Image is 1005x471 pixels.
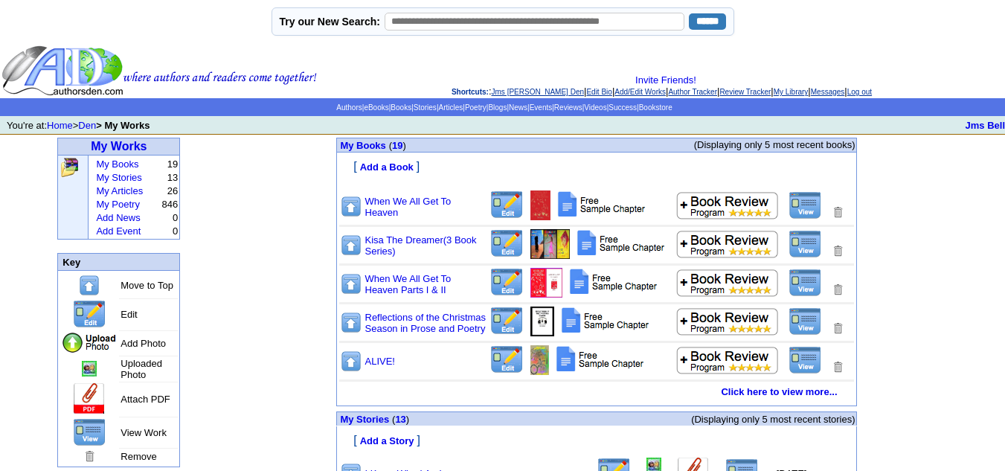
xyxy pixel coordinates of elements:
[555,345,646,373] img: Add Attachment PDF
[320,74,1004,97] div: : | | | | | | |
[489,190,524,220] img: Edit this Title
[96,158,138,170] a: My Books
[47,120,73,131] a: Home
[72,300,107,329] img: Edit this Title
[365,312,487,334] a: Reflections of the Christmas Season in Prose and Poetry
[96,185,143,196] a: My Articles
[7,120,150,131] font: You're at: >
[676,230,780,258] img: Add to Book Review Program
[338,153,343,158] img: shim.gif
[668,88,717,96] a: Author Tracker
[488,103,507,112] a: Blogs
[72,383,106,415] img: Add Attachment
[774,88,809,96] a: My Library
[280,16,380,28] label: Try our New Search:
[584,103,606,112] a: Videos
[340,140,385,151] font: My Books
[162,199,179,210] font: 846
[789,346,822,374] img: View this Title
[489,345,524,374] img: Edit this Title
[392,140,402,151] a: 19
[96,172,141,183] a: My Stories
[831,244,844,258] img: Removes this Title
[530,190,550,220] img: Add/Remove Photo
[403,140,406,151] span: )
[61,332,118,354] img: Add Photo
[414,103,437,112] a: Stories
[635,74,696,86] a: Invite Friends!
[340,195,362,218] img: Move to top
[438,103,463,112] a: Articles
[556,190,648,218] img: Add Attachment PDF
[121,338,166,349] font: Add Photo
[831,360,844,374] img: Removes this Title
[639,103,672,112] a: Bookstore
[365,273,452,295] a: When We All Get To Heaven Parts I & II
[530,345,549,375] img: Add/Remove Photo
[340,350,362,373] img: Move to top
[167,158,178,170] font: 19
[789,307,822,336] img: View this Title
[353,434,356,446] font: [
[568,268,660,295] img: Add Attachment PDF
[167,185,178,196] font: 26
[530,307,553,336] img: Add/Remove Photo
[417,160,420,173] font: ]
[338,400,343,405] img: shim.gif
[676,346,780,374] img: Add to Book Review Program
[96,225,141,237] a: Add Event
[360,160,414,173] a: Add a Book
[121,451,156,462] font: Remove
[91,140,147,153] a: My Works
[497,414,855,425] p: (Displaying only 5 most recent stories)
[831,283,844,297] img: Removes this Title
[365,234,477,257] a: Kisa The Dreamer(3 Book Series)
[492,88,584,96] a: Jms [PERSON_NAME] Den
[167,172,178,183] font: 13
[340,139,385,151] a: My Books
[360,434,414,446] a: Add a Story
[82,361,97,377] img: Add/Remove Photo
[389,140,392,151] span: (
[96,120,150,131] b: > My Works
[62,257,80,268] font: Key
[338,427,343,432] img: shim.gif
[609,103,637,112] a: Success
[465,103,487,112] a: Poetry
[676,191,780,220] img: Add to Book Review Program
[121,394,170,405] font: Attach PDF
[121,427,167,438] font: View Work
[392,414,395,425] span: (
[789,191,822,220] img: View this Title
[811,88,845,96] a: Messages
[96,212,140,223] a: Add News
[694,139,855,150] span: (Displaying only 5 most recent books)
[406,414,409,425] span: )
[391,103,411,112] a: Books
[338,182,343,187] img: shim.gif
[395,414,405,425] a: 13
[719,88,771,96] a: Review Tracker
[560,307,652,334] img: Add Attachment PDF
[847,88,872,96] a: Log out
[173,212,178,223] font: 0
[78,120,96,131] a: Den
[966,120,1005,131] a: Jms Bell
[554,103,582,112] a: Reviews
[831,321,844,336] img: Removes this Title
[78,274,100,297] img: Move to top
[121,309,137,320] font: Edit
[336,103,362,112] a: Authors
[340,311,362,334] img: Move to top
[1,45,317,97] img: header_logo2.gif
[721,386,837,397] a: Click here to view more...
[338,449,343,454] img: shim.gif
[530,268,562,298] img: Add/Remove Photo
[530,103,553,112] a: Events
[365,356,395,367] a: ALIVE!
[489,268,524,297] img: Edit this Title
[365,196,452,218] a: When We All Get To Heaven
[121,358,162,380] font: Uploaded Photo
[340,272,362,295] img: Move to top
